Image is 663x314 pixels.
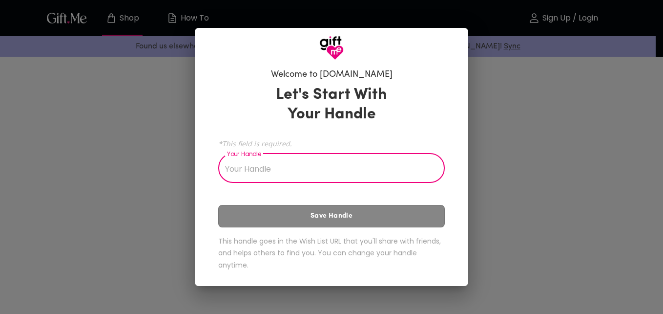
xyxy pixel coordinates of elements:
[264,85,399,124] h3: Let's Start With Your Handle
[271,69,393,81] h6: Welcome to [DOMAIN_NAME]
[218,235,445,271] h6: This handle goes in the Wish List URL that you'll share with friends, and helps others to find yo...
[218,156,434,183] input: Your Handle
[218,139,445,148] span: *This field is required.
[319,36,344,60] img: GiftMe Logo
